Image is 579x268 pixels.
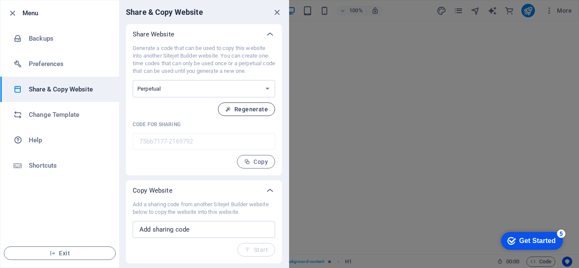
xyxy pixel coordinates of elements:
[133,44,275,75] p: Generate a code that can be used to copy this website into another Sitejet Builder website. You c...
[61,2,69,10] div: 5
[237,155,275,169] button: Copy
[29,84,107,94] h6: Share & Copy Website
[0,127,119,153] a: Help
[133,221,275,238] input: Add sharing code
[218,102,275,116] button: Regenerate
[29,59,107,69] h6: Preferences
[3,3,60,11] a: Skip to main content
[11,250,109,257] span: Exit
[29,160,107,171] h6: Shortcuts
[133,121,275,128] p: Code for sharing
[244,158,268,165] span: Copy
[23,9,59,17] div: Get Started
[126,24,282,44] div: Share Website
[29,110,107,120] h6: Change Template
[225,106,268,113] span: Regenerate
[22,8,112,18] h6: Menu
[5,4,67,22] div: Get Started 5 items remaining, 0% complete
[133,186,173,195] p: Copy Website
[29,135,107,145] h6: Help
[126,180,282,201] div: Copy Website
[133,30,174,39] p: Share Website
[29,33,107,44] h6: Backups
[133,201,275,216] p: Add a sharing code from another Sitejet Builder website below to copy the website into this website.
[126,7,203,17] h6: Share & Copy Website
[4,246,116,260] button: Exit
[272,7,282,17] button: close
